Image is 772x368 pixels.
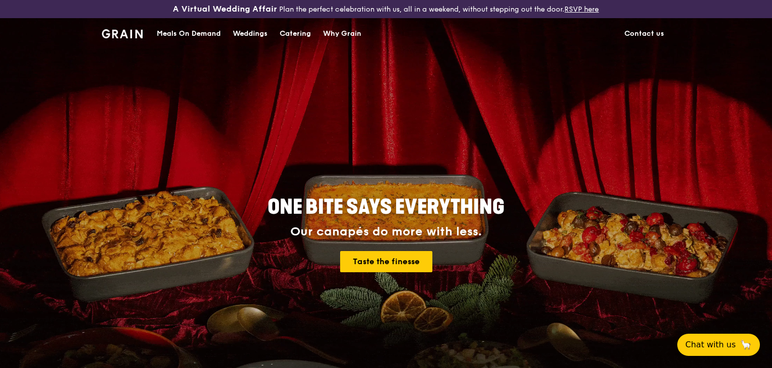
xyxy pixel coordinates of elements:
div: Meals On Demand [157,19,221,49]
span: ONE BITE SAYS EVERYTHING [268,195,504,219]
div: Plan the perfect celebration with us, all in a weekend, without stepping out the door. [128,4,643,14]
div: Our canapés do more with less. [205,225,567,239]
span: Chat with us [685,339,736,351]
a: Why Grain [317,19,367,49]
a: Taste the finesse [340,251,432,272]
div: Why Grain [323,19,361,49]
button: Chat with us🦙 [677,334,760,356]
a: RSVP here [564,5,599,14]
a: Contact us [618,19,670,49]
a: Catering [274,19,317,49]
h3: A Virtual Wedding Affair [173,4,277,14]
div: Catering [280,19,311,49]
span: 🦙 [740,339,752,351]
img: Grain [102,29,143,38]
div: Weddings [233,19,268,49]
a: GrainGrain [102,18,143,48]
a: Weddings [227,19,274,49]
